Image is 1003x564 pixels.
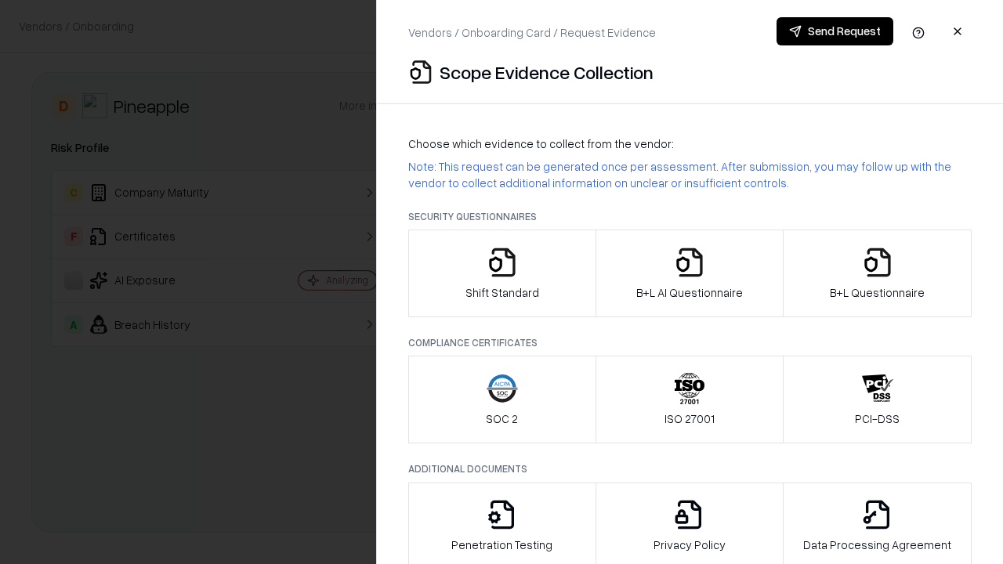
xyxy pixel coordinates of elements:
p: SOC 2 [486,410,518,427]
p: Data Processing Agreement [803,537,951,553]
p: Choose which evidence to collect from the vendor: [408,136,972,152]
button: ISO 27001 [596,356,784,443]
button: B+L Questionnaire [783,230,972,317]
p: Compliance Certificates [408,336,972,349]
p: Additional Documents [408,462,972,475]
p: Note: This request can be generated once per assessment. After submission, you may follow up with... [408,158,972,191]
p: Penetration Testing [451,537,552,553]
p: Security Questionnaires [408,210,972,223]
p: Scope Evidence Collection [440,60,654,85]
button: PCI-DSS [783,356,972,443]
p: Shift Standard [465,284,539,301]
p: ISO 27001 [664,410,715,427]
p: B+L AI Questionnaire [636,284,743,301]
button: Shift Standard [408,230,596,317]
button: B+L AI Questionnaire [596,230,784,317]
p: Privacy Policy [654,537,726,553]
p: PCI-DSS [855,410,900,427]
p: B+L Questionnaire [830,284,925,301]
button: SOC 2 [408,356,596,443]
p: Vendors / Onboarding Card / Request Evidence [408,24,656,41]
button: Send Request [777,17,893,45]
